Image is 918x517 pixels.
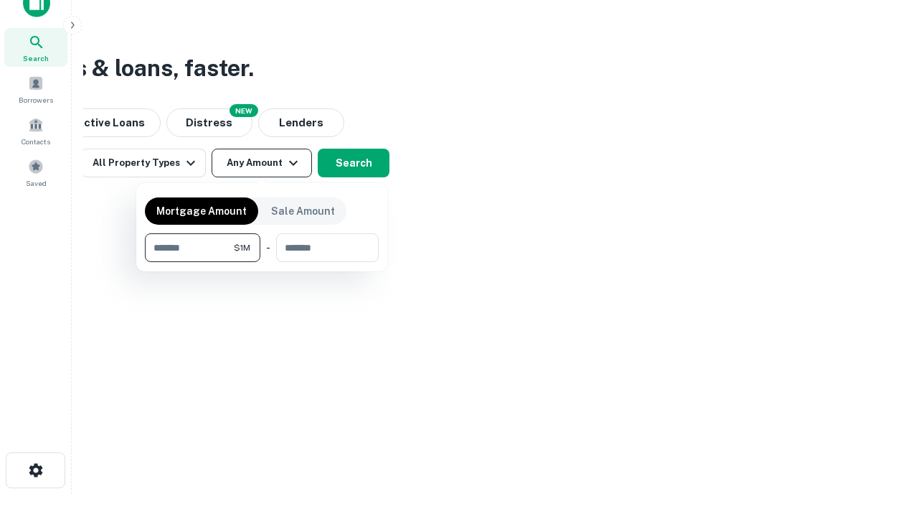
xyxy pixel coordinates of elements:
p: Sale Amount [271,203,335,219]
span: $1M [234,241,250,254]
iframe: Chat Widget [846,402,918,471]
div: - [266,233,270,262]
p: Mortgage Amount [156,203,247,219]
